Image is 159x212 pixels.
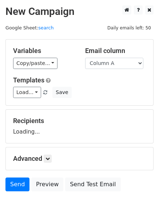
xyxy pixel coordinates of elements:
h5: Email column [85,47,146,55]
h5: Recipients [13,117,146,125]
button: Save [52,87,71,98]
h2: New Campaign [5,5,154,18]
h5: Variables [13,47,74,55]
a: Copy/paste... [13,58,57,69]
a: search [38,25,53,30]
a: Templates [13,76,44,84]
small: Google Sheet: [5,25,54,30]
a: Preview [31,178,63,191]
a: Load... [13,87,41,98]
div: Loading... [13,117,146,136]
span: Daily emails left: 50 [105,24,154,32]
a: Send Test Email [65,178,120,191]
a: Daily emails left: 50 [105,25,154,30]
a: Send [5,178,29,191]
h5: Advanced [13,155,146,163]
